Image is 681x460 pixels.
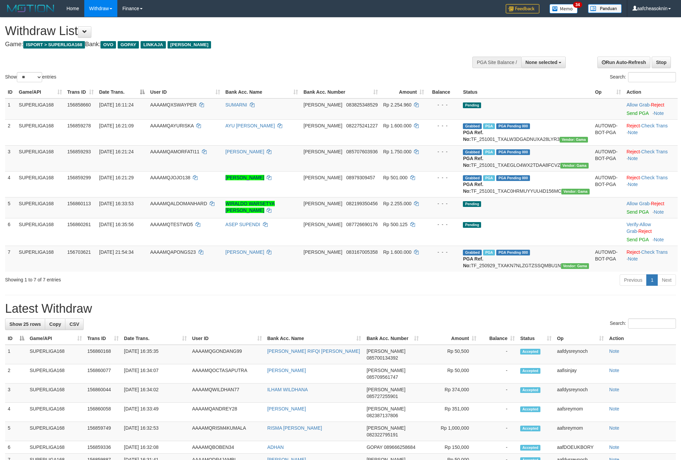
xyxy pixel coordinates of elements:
a: ADHAN [267,444,284,450]
span: [DATE] 21:54:34 [99,249,134,255]
span: [PERSON_NAME] [366,348,405,354]
td: [DATE] 16:35:35 [121,345,189,364]
span: AAAAMQTESTWD5 [150,222,193,227]
span: Rp 500.125 [383,222,408,227]
a: WIRALDO WARSETYA [PERSON_NAME] [226,201,275,213]
a: Note [609,444,619,450]
a: Copy [45,318,65,330]
span: Copy [49,321,61,327]
span: 156703621 [67,249,91,255]
span: Grabbed [463,149,482,155]
td: Rp 374,000 [421,384,479,403]
span: AAAAMQAYURISKA [150,123,194,128]
td: · · [624,218,678,246]
th: Action [624,86,678,98]
td: AUTOWD-BOT-PGA [592,246,624,272]
img: Feedback.jpg [506,4,539,13]
a: Reject [626,149,640,154]
a: Stop [652,57,671,68]
a: Note [654,237,664,242]
span: 156859278 [67,123,91,128]
td: TF_251001_TXAEGLO4WX2TDAA8FCVZ [460,145,592,171]
td: [DATE] 16:34:07 [121,364,189,384]
td: 3 [5,384,27,403]
td: 2 [5,364,27,384]
a: Next [657,274,676,286]
h1: Latest Withdraw [5,302,676,315]
span: Rp 1.600.000 [383,123,412,128]
span: [PERSON_NAME] [303,123,342,128]
span: 34 [573,2,582,8]
td: SUPERLIGA168 [27,384,85,403]
span: · [626,201,651,206]
td: 4 [5,403,27,422]
img: panduan.png [588,4,622,13]
span: [PERSON_NAME] [303,149,342,154]
span: AAAAMQALDOMANHARD [150,201,207,206]
span: PGA Pending [496,123,530,129]
th: ID: activate to sort column descending [5,332,27,345]
span: ISPORT > SUPERLIGA168 [23,41,85,49]
a: Reject [638,228,652,234]
th: Game/API: activate to sort column ascending [16,86,65,98]
span: PGA Pending [496,175,530,181]
a: Reject [651,201,664,206]
a: 1 [646,274,658,286]
a: Note [609,348,619,354]
span: Copy 089666258684 to clipboard [384,444,415,450]
a: Send PGA [626,111,648,116]
span: Copy 085727255901 to clipboard [366,394,398,399]
a: Check Trans [641,123,668,128]
span: Accepted [520,349,540,355]
td: SUPERLIGA168 [16,246,65,272]
a: Note [609,387,619,392]
td: aafdysreynoch [554,384,606,403]
a: Previous [620,274,647,286]
img: Button%20Memo.svg [550,4,578,13]
span: [PERSON_NAME] [303,222,342,227]
th: Action [606,332,676,345]
td: · · [624,171,678,197]
th: Amount: activate to sort column ascending [381,86,427,98]
td: AUTOWD-BOT-PGA [592,119,624,145]
td: 1 [5,345,27,364]
a: CSV [65,318,84,330]
span: PGA Pending [496,250,530,255]
div: - - - [430,221,457,228]
td: SUPERLIGA168 [27,441,85,454]
div: - - - [430,249,457,255]
td: - [479,345,517,364]
td: SUPERLIGA168 [16,171,65,197]
a: [PERSON_NAME] [267,406,306,411]
span: Marked by aafheankoy [483,175,495,181]
td: [DATE] 16:32:08 [121,441,189,454]
img: MOTION_logo.png [5,3,56,13]
td: 4 [5,171,16,197]
span: Vendor URL: https://trx31.1velocity.biz [560,163,589,168]
label: Search: [610,318,676,329]
td: · [624,98,678,120]
td: AUTOWD-BOT-PGA [592,171,624,197]
td: [DATE] 16:32:53 [121,422,189,441]
a: SUMARNI [226,102,247,108]
td: SUPERLIGA168 [16,218,65,246]
td: Rp 1,000,000 [421,422,479,441]
td: 6 [5,441,27,454]
span: [PERSON_NAME] [366,406,405,411]
th: Balance [427,86,460,98]
td: 1 [5,98,16,120]
td: SUPERLIGA168 [27,345,85,364]
span: AAAAMQJOJO138 [150,175,190,180]
span: · [626,102,651,108]
td: SUPERLIGA168 [16,119,65,145]
td: AAAAMQRISM4KUMALA [189,422,265,441]
span: Vendor URL: https://trx31.1velocity.biz [561,189,590,194]
span: Show 25 rows [9,321,41,327]
a: Verify [626,222,638,227]
a: [PERSON_NAME] [226,249,264,255]
a: Send PGA [626,209,648,215]
a: Note [654,209,664,215]
th: Trans ID: activate to sort column ascending [85,332,121,345]
span: Pending [463,222,481,228]
a: Show 25 rows [5,318,45,330]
